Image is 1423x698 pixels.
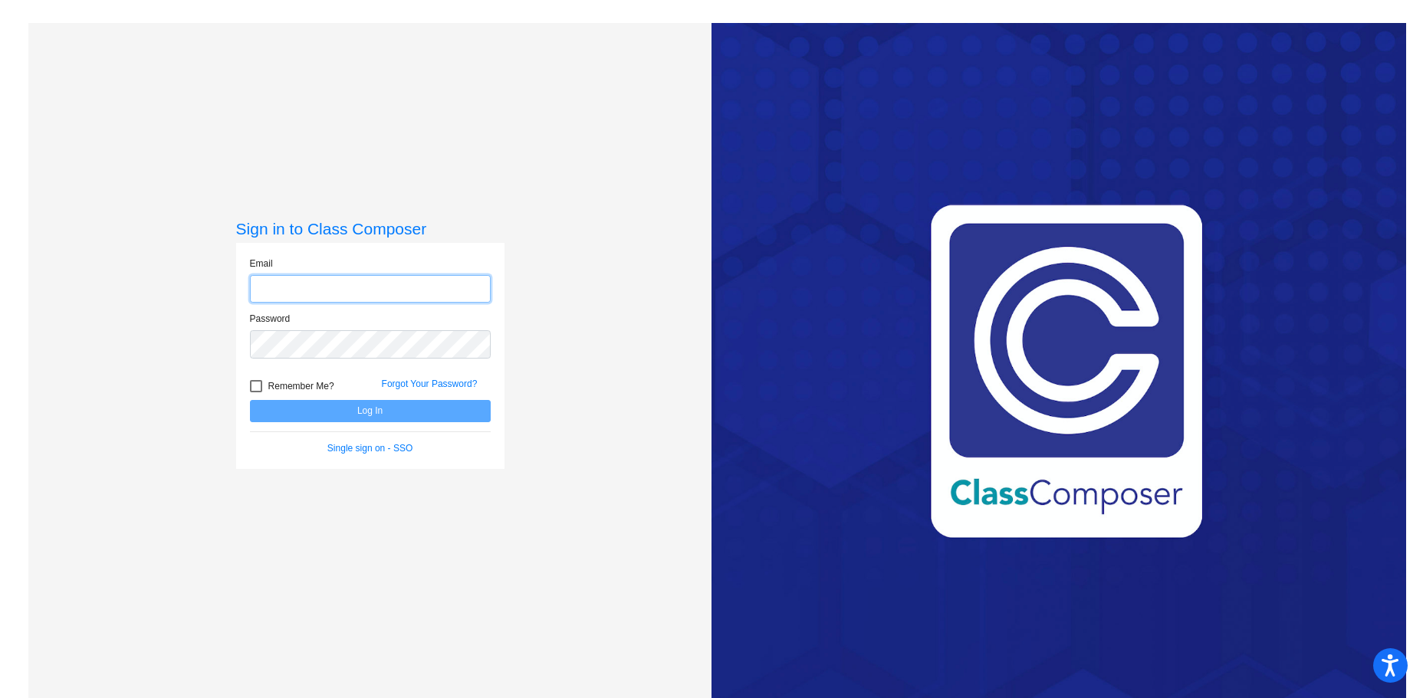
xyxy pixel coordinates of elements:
a: Forgot Your Password? [382,378,478,389]
button: Log In [250,400,491,422]
label: Password [250,312,291,326]
a: Single sign on - SSO [327,443,412,454]
h3: Sign in to Class Composer [236,219,504,238]
label: Email [250,257,273,270]
span: Remember Me? [268,377,334,395]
